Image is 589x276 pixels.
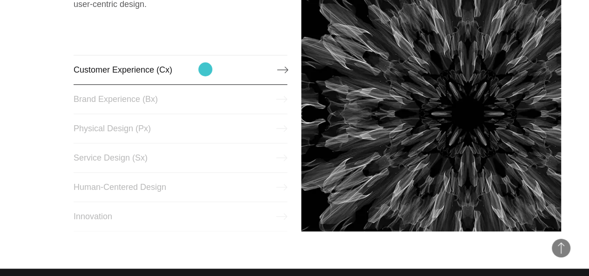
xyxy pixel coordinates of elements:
a: Brand Experience (Bx) [74,84,288,114]
a: Physical Design (Px) [74,114,288,143]
a: Service Design (Sx) [74,143,288,173]
a: Innovation [74,202,288,231]
button: Back to Top [552,239,570,257]
a: Human-Centered Design [74,172,288,202]
a: Customer Experience (Cx) [74,55,288,85]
